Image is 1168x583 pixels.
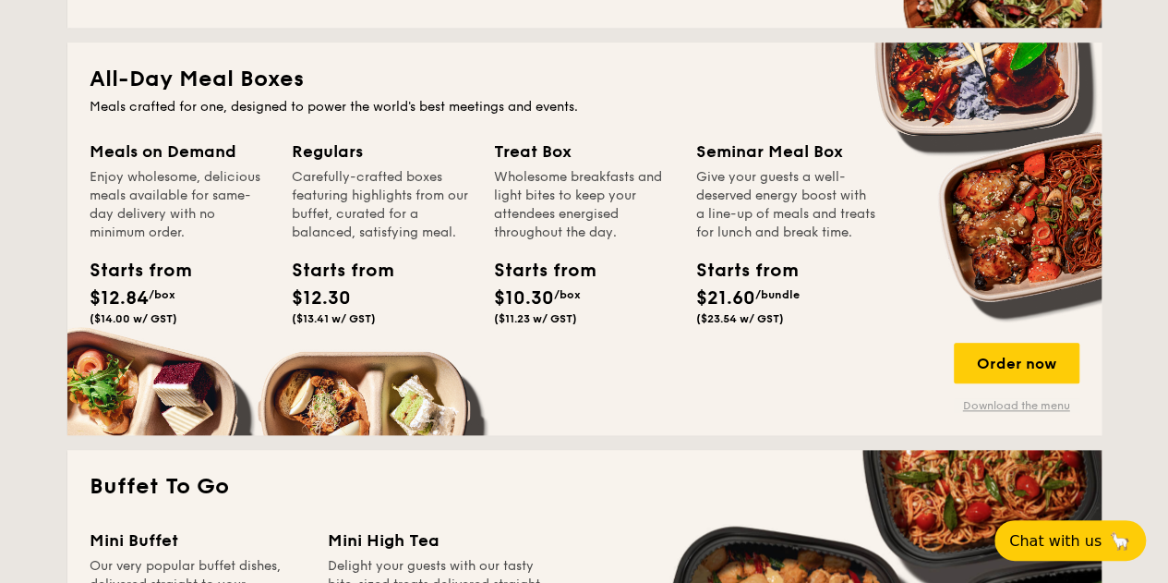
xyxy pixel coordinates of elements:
[292,257,375,285] div: Starts from
[292,287,351,310] span: $12.30
[554,288,581,301] span: /box
[149,288,175,301] span: /box
[90,98,1079,116] div: Meals crafted for one, designed to power the world's best meetings and events.
[90,168,270,242] div: Enjoy wholesome, delicious meals available for same-day delivery with no minimum order.
[696,312,784,325] span: ($23.54 w/ GST)
[696,168,876,242] div: Give your guests a well-deserved energy boost with a line-up of meals and treats for lunch and br...
[90,257,173,285] div: Starts from
[1109,530,1131,552] span: 🦙
[696,257,779,285] div: Starts from
[90,528,306,553] div: Mini Buffet
[90,65,1079,94] h2: All-Day Meal Boxes
[292,312,376,325] span: ($13.41 w/ GST)
[954,398,1079,413] a: Download the menu
[494,139,674,164] div: Treat Box
[755,288,800,301] span: /bundle
[494,312,577,325] span: ($11.23 w/ GST)
[696,139,876,164] div: Seminar Meal Box
[328,528,544,553] div: Mini High Tea
[90,139,270,164] div: Meals on Demand
[494,168,674,242] div: Wholesome breakfasts and light bites to keep your attendees energised throughout the day.
[292,168,472,242] div: Carefully-crafted boxes featuring highlights from our buffet, curated for a balanced, satisfying ...
[90,287,149,310] span: $12.84
[292,139,472,164] div: Regulars
[994,520,1146,561] button: Chat with us🦙
[1009,532,1102,550] span: Chat with us
[954,343,1079,383] div: Order now
[494,257,577,285] div: Starts from
[90,312,177,325] span: ($14.00 w/ GST)
[494,287,554,310] span: $10.30
[696,287,755,310] span: $21.60
[90,472,1079,502] h2: Buffet To Go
